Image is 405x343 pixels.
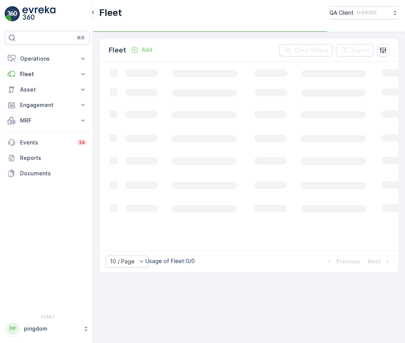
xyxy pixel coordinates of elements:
[20,117,74,124] p: MRF
[351,46,369,54] p: Export
[5,314,90,319] span: v 1.50.1
[109,45,126,56] p: Fleet
[5,97,90,113] button: Engagement
[336,44,374,56] button: Export
[5,66,90,82] button: Fleet
[20,154,87,162] p: Reports
[279,44,333,56] button: Clear Filters
[99,7,122,19] p: Fleet
[5,82,90,97] button: Asset
[20,170,87,177] p: Documents
[142,46,152,54] p: Add
[5,6,20,22] img: logo
[5,166,90,181] a: Documents
[5,321,90,337] button: PPpingdom
[20,55,74,63] p: Operations
[79,139,85,146] p: 34
[20,70,74,78] p: Fleet
[5,150,90,166] a: Reports
[329,9,354,17] p: QA Client
[336,258,360,265] p: Previous
[20,101,74,109] p: Engagement
[20,86,74,93] p: Asset
[5,135,90,150] a: Events34
[128,45,155,54] button: Add
[5,113,90,128] button: MRF
[368,258,381,265] p: Next
[329,6,399,19] button: QA Client(+03:00)
[367,257,392,266] button: Next
[5,51,90,66] button: Operations
[145,257,195,265] p: Usage of Fleet : 0/0
[24,325,79,333] p: pingdom
[22,6,56,22] img: logo_light-DOdMpM7g.png
[7,323,19,335] div: PP
[295,46,328,54] p: Clear Filters
[357,10,376,16] p: ( +03:00 )
[325,257,361,266] button: Previous
[77,35,84,41] p: ⌘B
[20,139,73,146] p: Events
